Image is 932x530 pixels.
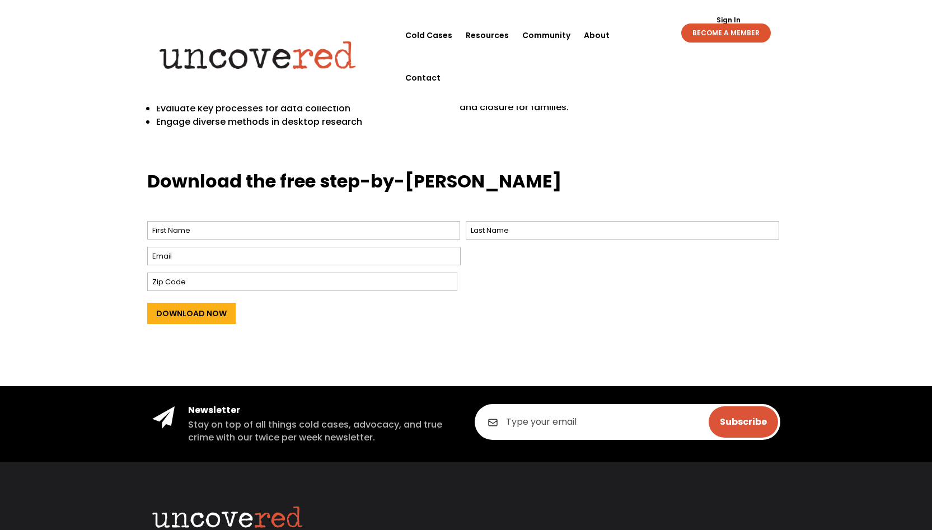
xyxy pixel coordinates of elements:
a: About [584,14,610,57]
a: Sign In [710,17,747,24]
a: Community [522,14,570,57]
h4: Newsletter [188,404,458,416]
input: Last Name [466,221,779,240]
a: Resources [466,14,509,57]
a: Cold Cases [405,14,452,57]
input: First Name [147,221,461,240]
span: The guide also comes with workspace so you can map out your next case and prepare for the launch ... [460,47,779,114]
input: Subscribe [709,406,778,438]
a: Contact [405,57,441,99]
img: Uncovered logo [150,33,366,77]
input: Zip Code [147,273,457,291]
p: Evaluate key processes for data collection [156,102,444,115]
p: Engage diverse methods in desktop research [156,115,444,129]
h5: Stay on top of all things cold cases, advocacy, and true crime with our twice per week newsletter. [188,419,458,444]
input: Download Now [147,303,236,324]
input: Type your email [475,404,780,440]
a: BECOME A MEMBER [681,24,771,43]
input: Email [147,247,461,265]
h3: Download the free step-by-[PERSON_NAME] [147,169,785,200]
